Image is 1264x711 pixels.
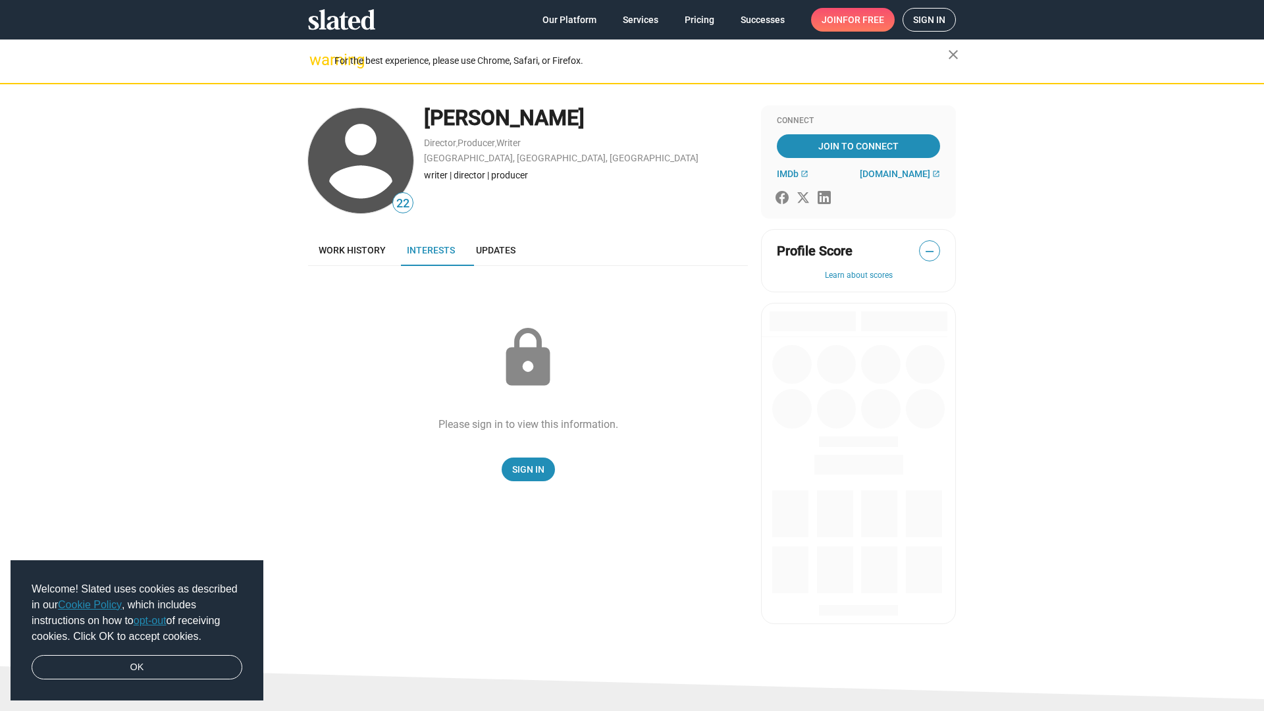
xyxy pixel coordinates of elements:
[777,242,853,260] span: Profile Score
[777,134,940,158] a: Join To Connect
[779,134,937,158] span: Join To Connect
[777,116,940,126] div: Connect
[134,615,167,626] a: opt-out
[424,169,748,182] div: writer | director | producer
[456,140,458,147] span: ,
[58,599,122,610] a: Cookie Policy
[11,560,263,701] div: cookieconsent
[465,234,526,266] a: Updates
[502,458,555,481] a: Sign In
[319,245,386,255] span: Work history
[495,140,496,147] span: ,
[334,52,948,70] div: For the best experience, please use Chrome, Safari, or Firefox.
[741,8,785,32] span: Successes
[860,169,940,179] a: [DOMAIN_NAME]
[623,8,658,32] span: Services
[476,245,515,255] span: Updates
[309,52,325,68] mat-icon: warning
[458,138,495,148] a: Producer
[424,138,456,148] a: Director
[407,245,455,255] span: Interests
[843,8,884,32] span: for free
[932,170,940,178] mat-icon: open_in_new
[685,8,714,32] span: Pricing
[860,169,930,179] span: [DOMAIN_NAME]
[945,47,961,63] mat-icon: close
[542,8,596,32] span: Our Platform
[532,8,607,32] a: Our Platform
[612,8,669,32] a: Services
[903,8,956,32] a: Sign in
[496,138,521,148] a: Writer
[396,234,465,266] a: Interests
[811,8,895,32] a: Joinfor free
[777,271,940,281] button: Learn about scores
[913,9,945,31] span: Sign in
[393,195,413,213] span: 22
[920,243,939,260] span: —
[801,170,808,178] mat-icon: open_in_new
[438,417,618,431] div: Please sign in to view this information.
[822,8,884,32] span: Join
[777,169,808,179] a: IMDb
[32,655,242,680] a: dismiss cookie message
[32,581,242,645] span: Welcome! Slated uses cookies as described in our , which includes instructions on how to of recei...
[308,234,396,266] a: Work history
[424,153,698,163] a: [GEOGRAPHIC_DATA], [GEOGRAPHIC_DATA], [GEOGRAPHIC_DATA]
[777,169,799,179] span: IMDb
[730,8,795,32] a: Successes
[424,104,748,132] div: [PERSON_NAME]
[512,458,544,481] span: Sign In
[674,8,725,32] a: Pricing
[495,325,561,391] mat-icon: lock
